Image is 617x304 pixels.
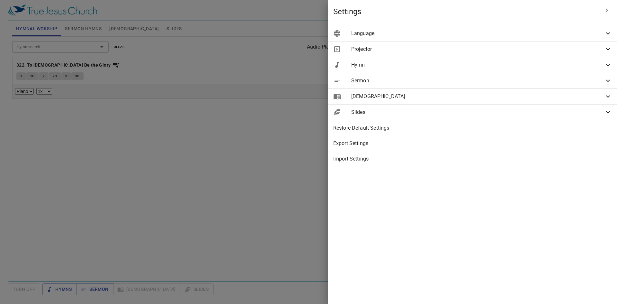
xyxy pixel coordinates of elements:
[328,151,617,167] div: Import Settings
[333,155,612,163] span: Import Settings
[351,77,604,85] span: Sermon
[328,120,617,136] div: Restore Default Settings
[328,41,617,57] div: Projector
[333,124,612,132] span: Restore Default Settings
[351,61,604,69] span: Hymn
[351,93,604,100] span: [DEMOGRAPHIC_DATA]
[351,45,604,53] span: Projector
[328,136,617,151] div: Export Settings
[328,89,617,104] div: [DEMOGRAPHIC_DATA]
[328,105,617,120] div: Slides
[333,6,599,17] span: Settings
[328,73,617,88] div: Sermon
[328,57,617,73] div: Hymn
[351,108,604,116] span: Slides
[333,140,612,147] span: Export Settings
[351,30,604,37] span: Language
[328,26,617,41] div: Language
